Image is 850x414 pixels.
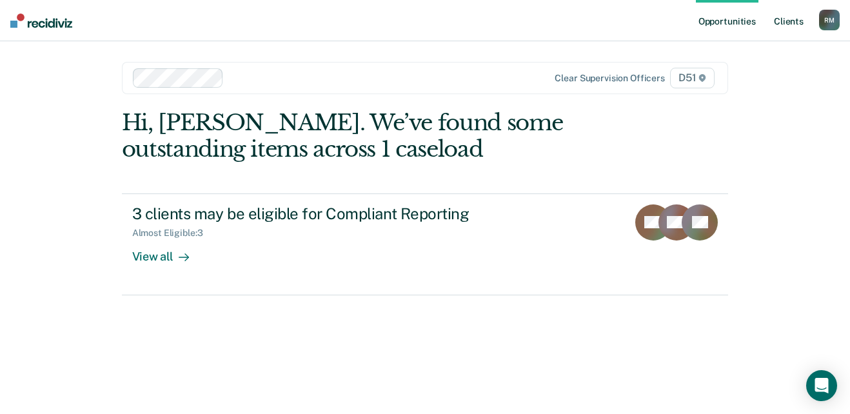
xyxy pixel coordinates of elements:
a: 3 clients may be eligible for Compliant ReportingAlmost Eligible:3View all [122,193,729,295]
button: RM [819,10,840,30]
div: 3 clients may be eligible for Compliant Reporting [132,204,585,223]
div: Almost Eligible : 3 [132,228,213,239]
div: Clear supervision officers [555,73,664,84]
div: R M [819,10,840,30]
div: View all [132,239,204,264]
div: Open Intercom Messenger [806,370,837,401]
div: Hi, [PERSON_NAME]. We’ve found some outstanding items across 1 caseload [122,110,607,163]
span: D51 [670,68,715,88]
img: Recidiviz [10,14,72,28]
